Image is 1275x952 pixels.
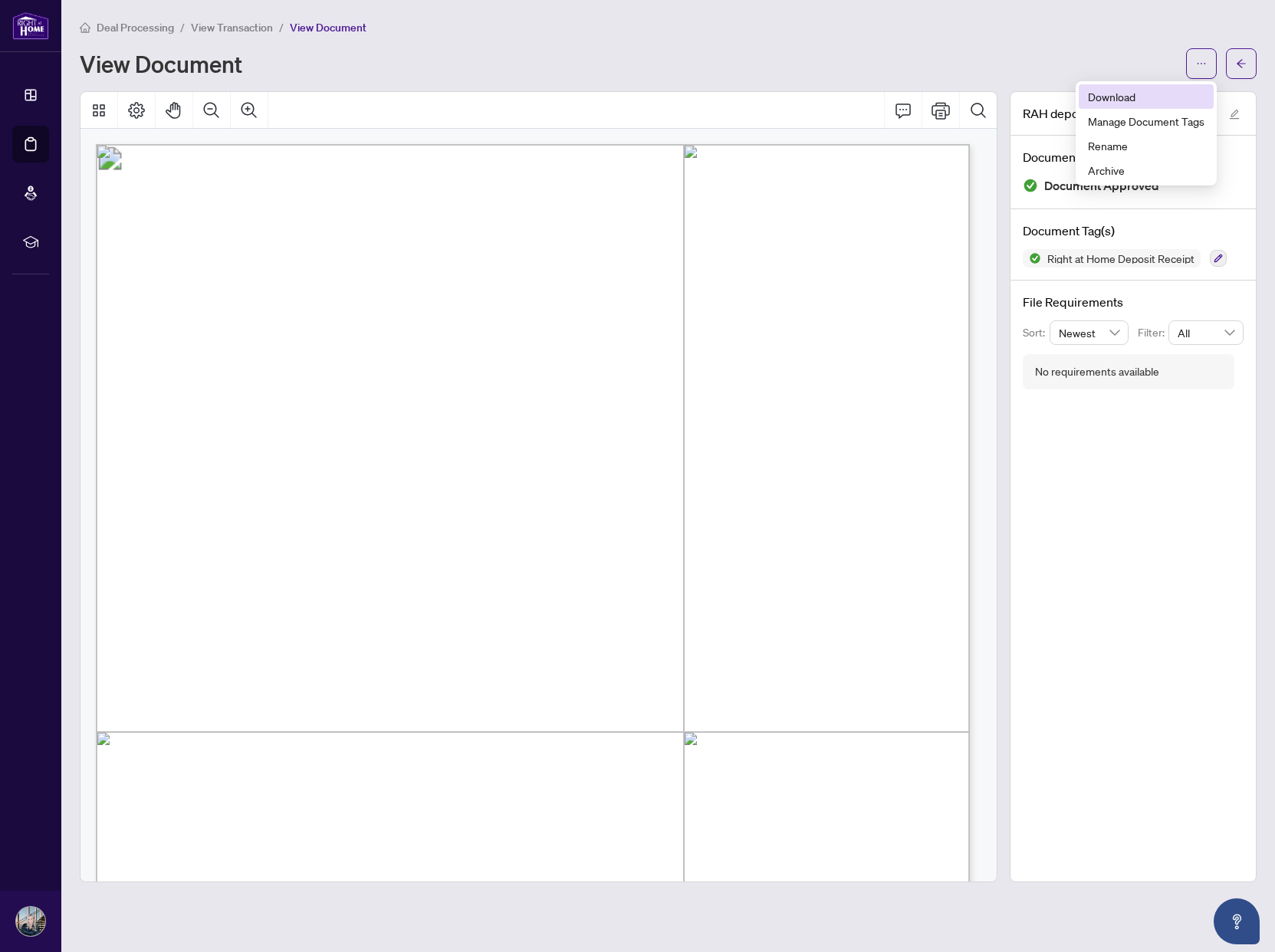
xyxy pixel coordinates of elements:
[80,22,90,33] span: home
[1023,249,1041,268] img: Status Icon
[1044,176,1159,196] span: Document Approved
[80,51,242,76] h1: View Document
[1023,222,1244,240] h4: Document Tag(s)
[180,18,185,36] li: /
[1023,148,1244,166] h4: Document Status
[1041,253,1201,264] span: Right at Home Deposit Receipt
[1059,321,1120,344] span: Newest
[290,21,366,34] span: View Document
[1088,88,1204,105] span: Download
[279,18,284,36] li: /
[1229,109,1240,120] span: edit
[97,21,174,34] span: Deal Processing
[1088,137,1204,154] span: Rename
[1088,113,1204,130] span: Manage Document Tags
[1023,324,1050,341] p: Sort:
[12,11,49,40] img: logo
[1236,58,1247,69] span: arrow-left
[191,21,273,34] span: View Transaction
[1196,58,1207,69] span: ellipsis
[1023,104,1155,123] span: RAH deposit receipt.pdf
[1138,324,1168,341] p: Filter:
[1214,898,1260,944] button: Open asap
[16,907,45,936] img: Profile Icon
[1023,178,1038,193] img: Document Status
[1023,293,1244,311] h4: File Requirements
[1088,162,1204,179] span: Archive
[1178,321,1234,344] span: All
[1035,363,1159,380] div: No requirements available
